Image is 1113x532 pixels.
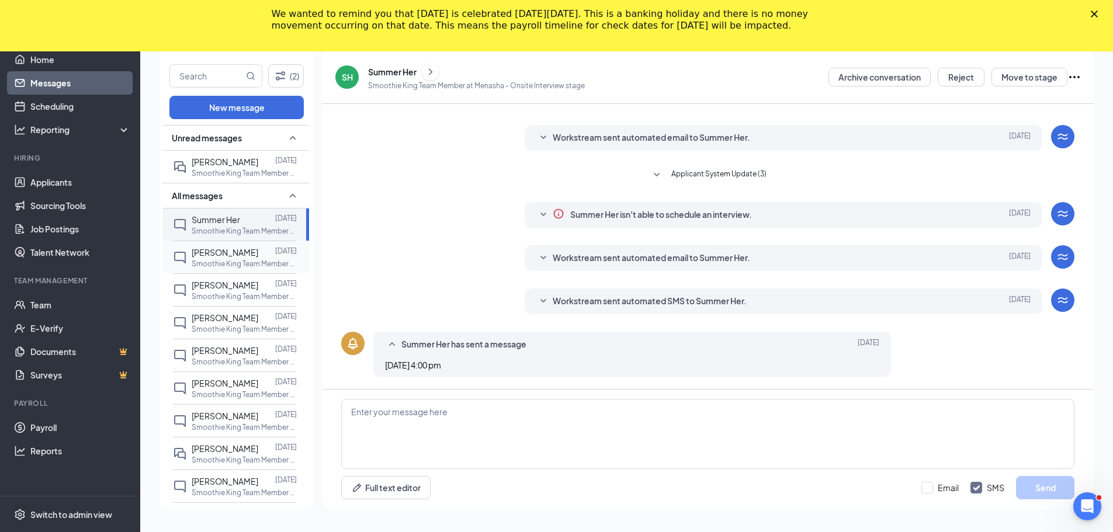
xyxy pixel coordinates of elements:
[30,317,130,340] a: E-Verify
[14,153,128,163] div: Hiring
[172,190,223,201] span: All messages
[553,251,750,265] span: Workstream sent automated email to Summer Her.
[1009,294,1031,308] span: [DATE]
[192,390,297,399] p: Smoothie King Team Member at [GEOGRAPHIC_DATA]
[341,476,431,499] button: Full text editorPen
[30,340,130,363] a: DocumentsCrown
[991,68,1067,86] button: Move to stage
[346,336,360,350] svg: Bell
[275,377,297,387] p: [DATE]
[173,447,187,461] svg: DoubleChat
[173,283,187,297] svg: ChatInactive
[401,338,526,352] span: Summer Her has sent a message
[192,280,258,290] span: [PERSON_NAME]
[275,246,297,256] p: [DATE]
[650,168,664,182] svg: SmallChevronDown
[1056,130,1070,144] svg: WorkstreamLogo
[425,65,436,79] svg: ChevronRight
[192,291,297,301] p: Smoothie King Team Member at [GEOGRAPHIC_DATA]
[553,294,747,308] span: Workstream sent automated SMS to Summer Her.
[1091,11,1102,18] div: Close
[385,338,399,352] svg: SmallChevronUp
[173,381,187,395] svg: ChatInactive
[368,81,585,91] p: Smoothie King Team Member at Menasha - Onsite Interview stage
[30,416,130,439] a: Payroll
[273,69,287,83] svg: Filter
[650,168,767,182] button: SmallChevronDownApplicant System Update (3)
[272,8,823,32] div: We wanted to remind you that [DATE] is celebrated [DATE][DATE]. This is a banking holiday and the...
[30,48,130,71] a: Home
[275,279,297,288] p: [DATE]
[173,349,187,363] svg: ChatInactive
[14,398,128,408] div: Payroll
[173,316,187,330] svg: ChatInactive
[173,218,187,232] svg: ChatInactive
[553,131,750,145] span: Workstream sent automated email to Summer Her.
[173,251,187,265] svg: ChatInactive
[30,241,130,264] a: Talent Network
[828,68,931,86] button: Archive conversation
[14,276,128,286] div: Team Management
[30,509,112,520] div: Switch to admin view
[192,247,258,258] span: [PERSON_NAME]
[30,95,130,118] a: Scheduling
[192,214,240,225] span: Summer Her
[192,378,258,388] span: [PERSON_NAME]
[192,345,258,356] span: [PERSON_NAME]
[275,409,297,419] p: [DATE]
[858,338,879,352] span: [DATE]
[1016,476,1074,499] button: Send
[268,64,304,88] button: Filter (2)
[275,213,297,223] p: [DATE]
[172,132,242,144] span: Unread messages
[192,168,297,178] p: Smoothie King Team Member at [GEOGRAPHIC_DATA]
[30,194,130,217] a: Sourcing Tools
[1009,208,1031,222] span: [DATE]
[536,294,550,308] svg: SmallChevronDown
[570,208,752,222] span: Summer Her isn't able to schedule an interview.
[275,155,297,165] p: [DATE]
[286,131,300,145] svg: SmallChevronUp
[192,357,297,367] p: Smoothie King Team Member at [GEOGRAPHIC_DATA]
[422,63,439,81] button: ChevronRight
[192,312,258,323] span: [PERSON_NAME]
[30,171,130,194] a: Applicants
[14,509,26,520] svg: Settings
[1067,70,1081,84] svg: Ellipses
[553,208,564,220] svg: Info
[30,363,130,387] a: SurveysCrown
[192,259,297,269] p: Smoothie King Team Member at [GEOGRAPHIC_DATA]
[30,439,130,463] a: Reports
[1009,251,1031,265] span: [DATE]
[173,414,187,428] svg: ChatInactive
[173,479,187,493] svg: ChatInactive
[192,324,297,334] p: Smoothie King Team Member at [GEOGRAPHIC_DATA]
[192,476,258,486] span: [PERSON_NAME]
[275,344,297,354] p: [DATE]
[192,226,297,236] p: Smoothie King Team Member at [GEOGRAPHIC_DATA]
[192,488,297,498] p: Smoothie King Team Member at [GEOGRAPHIC_DATA]
[286,189,300,203] svg: SmallChevronUp
[275,507,297,517] p: [DATE]
[30,71,130,95] a: Messages
[1056,207,1070,221] svg: WorkstreamLogo
[368,66,417,78] div: Summer Her
[536,131,550,145] svg: SmallChevronDown
[246,71,255,81] svg: MagnifyingGlass
[192,455,297,465] p: Smoothie King Team Member at [GEOGRAPHIC_DATA]
[536,251,550,265] svg: SmallChevronDown
[671,168,767,182] span: Applicant System Update (3)
[14,124,26,135] svg: Analysis
[192,411,258,421] span: [PERSON_NAME]
[536,208,550,222] svg: SmallChevronDown
[1056,250,1070,264] svg: WorkstreamLogo
[192,443,258,454] span: [PERSON_NAME]
[173,160,187,174] svg: DoubleChat
[275,311,297,321] p: [DATE]
[1073,492,1101,520] iframe: Intercom live chat
[385,360,441,370] span: [DATE] 4:00 pm
[1056,293,1070,307] svg: WorkstreamLogo
[192,157,258,167] span: [PERSON_NAME]
[275,442,297,452] p: [DATE]
[30,217,130,241] a: Job Postings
